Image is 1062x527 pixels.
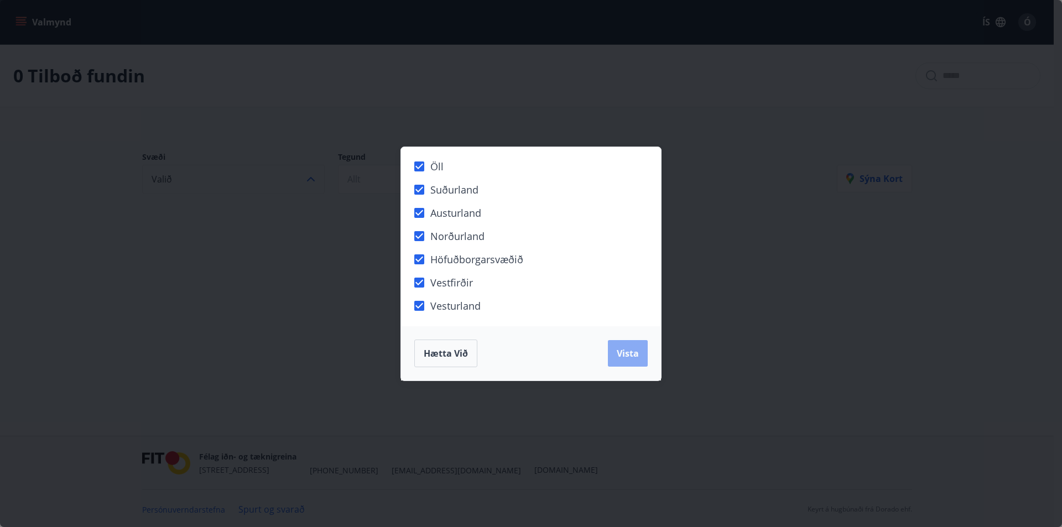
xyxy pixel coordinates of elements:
span: Vista [617,347,639,359]
span: Vesturland [430,299,481,313]
span: Öll [430,159,444,174]
span: Vestfirðir [430,275,473,290]
span: Suðurland [430,182,478,197]
span: Höfuðborgarsvæðið [430,252,523,267]
span: Norðurland [430,229,485,243]
button: Hætta við [414,340,477,367]
button: Vista [608,340,648,367]
span: Austurland [430,206,481,220]
span: Hætta við [424,347,468,359]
